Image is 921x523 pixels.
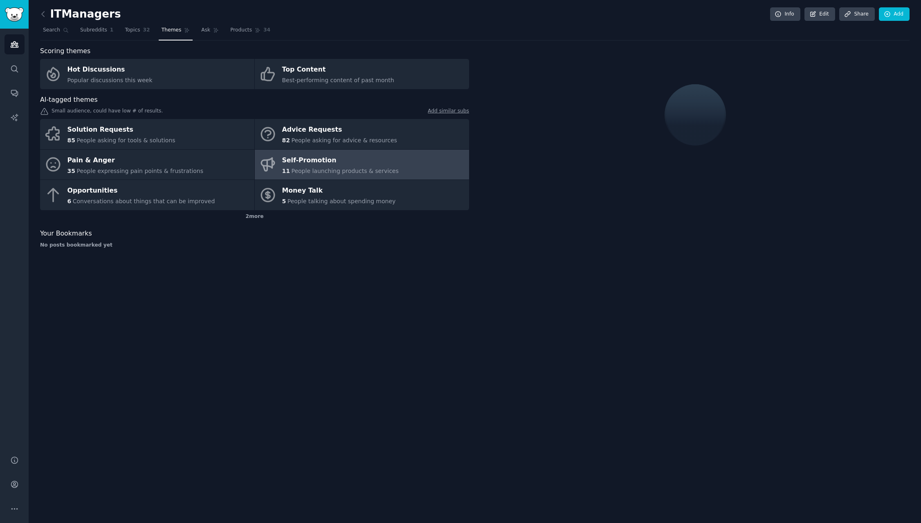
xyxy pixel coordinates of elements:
h2: ITManagers [40,8,121,21]
a: Self-Promotion11People launching products & services [255,150,469,180]
span: Search [43,27,60,34]
div: Pain & Anger [67,154,204,167]
span: 6 [67,198,72,204]
span: Your Bookmarks [40,229,92,239]
div: Money Talk [282,184,396,198]
a: Themes [159,24,193,40]
span: 82 [282,137,290,144]
a: Info [770,7,800,21]
span: Popular discussions this week [67,77,153,83]
span: Topics [125,27,140,34]
span: Themes [162,27,182,34]
span: Products [230,27,252,34]
img: GummySearch logo [5,7,24,22]
a: Topics32 [122,24,153,40]
span: 32 [143,27,150,34]
span: AI-tagged themes [40,95,98,105]
a: Search [40,24,72,40]
span: Scoring themes [40,46,90,56]
a: Add similar subs [428,108,469,116]
div: Solution Requests [67,123,175,137]
a: Advice Requests82People asking for advice & resources [255,119,469,149]
span: 5 [282,198,286,204]
div: Hot Discussions [67,63,153,76]
a: Share [839,7,874,21]
span: 11 [282,168,290,174]
span: 34 [263,27,270,34]
span: People launching products & services [291,168,398,174]
div: Top Content [282,63,394,76]
span: Best-performing content of past month [282,77,394,83]
a: Ask [198,24,222,40]
span: 1 [110,27,114,34]
span: People asking for tools & solutions [76,137,175,144]
a: Opportunities6Conversations about things that can be improved [40,180,254,210]
span: Ask [201,27,210,34]
a: Edit [804,7,835,21]
span: Subreddits [80,27,107,34]
span: 35 [67,168,75,174]
a: Solution Requests85People asking for tools & solutions [40,119,254,149]
a: Add [879,7,910,21]
div: Opportunities [67,184,215,198]
span: 85 [67,137,75,144]
a: Top ContentBest-performing content of past month [255,59,469,89]
a: Hot DiscussionsPopular discussions this week [40,59,254,89]
a: Pain & Anger35People expressing pain points & frustrations [40,150,254,180]
div: Small audience, could have low # of results. [40,108,469,116]
a: Subreddits1 [77,24,116,40]
span: People talking about spending money [288,198,396,204]
a: Products34 [227,24,273,40]
div: Advice Requests [282,123,397,137]
div: Self-Promotion [282,154,399,167]
span: Conversations about things that can be improved [73,198,215,204]
span: People asking for advice & resources [291,137,397,144]
a: Money Talk5People talking about spending money [255,180,469,210]
div: No posts bookmarked yet [40,242,469,249]
span: People expressing pain points & frustrations [76,168,203,174]
div: 2 more [40,210,469,223]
